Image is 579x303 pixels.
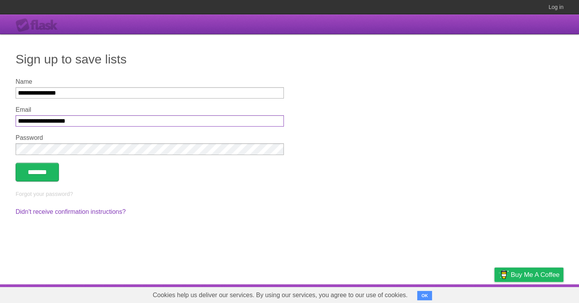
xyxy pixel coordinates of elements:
[511,268,560,282] span: Buy me a coffee
[417,291,432,300] button: OK
[16,18,62,32] div: Flask
[16,208,126,215] a: Didn't receive confirmation instructions?
[458,286,475,301] a: Terms
[391,286,407,301] a: About
[498,268,509,281] img: Buy me a coffee
[16,50,563,69] h1: Sign up to save lists
[514,286,563,301] a: Suggest a feature
[145,287,416,303] span: Cookies help us deliver our services. By using our services, you agree to our use of cookies.
[494,268,563,282] a: Buy me a coffee
[416,286,448,301] a: Developers
[16,134,284,141] label: Password
[16,191,73,197] a: Forgot your password?
[484,286,505,301] a: Privacy
[16,78,284,85] label: Name
[16,106,284,113] label: Email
